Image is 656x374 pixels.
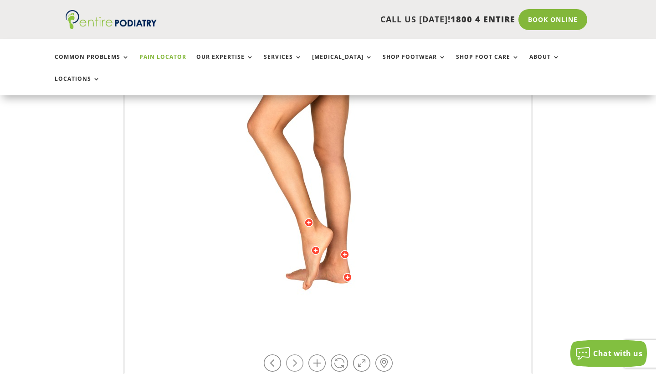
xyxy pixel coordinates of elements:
a: Our Expertise [196,54,254,73]
button: Chat with us [570,340,647,367]
a: About [529,54,560,73]
span: Chat with us [593,348,642,358]
a: Common Problems [55,54,129,73]
a: Rotate right [286,354,303,372]
a: Shop Foot Care [456,54,519,73]
a: Full Screen on / off [353,354,370,372]
a: Hot-spots on / off [375,354,393,372]
span: 1800 4 ENTIRE [451,14,515,25]
a: Zoom in / out [308,354,326,372]
p: CALL US [DATE]! [186,14,515,26]
a: Services [264,54,302,73]
a: Shop Footwear [383,54,446,73]
a: Play / Stop [331,354,348,372]
a: Book Online [518,9,587,30]
a: [MEDICAL_DATA] [312,54,373,73]
a: Locations [55,76,100,95]
img: logo (1) [66,10,157,29]
a: Pain Locator [139,54,186,73]
a: Rotate left [264,354,281,372]
a: Entire Podiatry [66,22,157,31]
